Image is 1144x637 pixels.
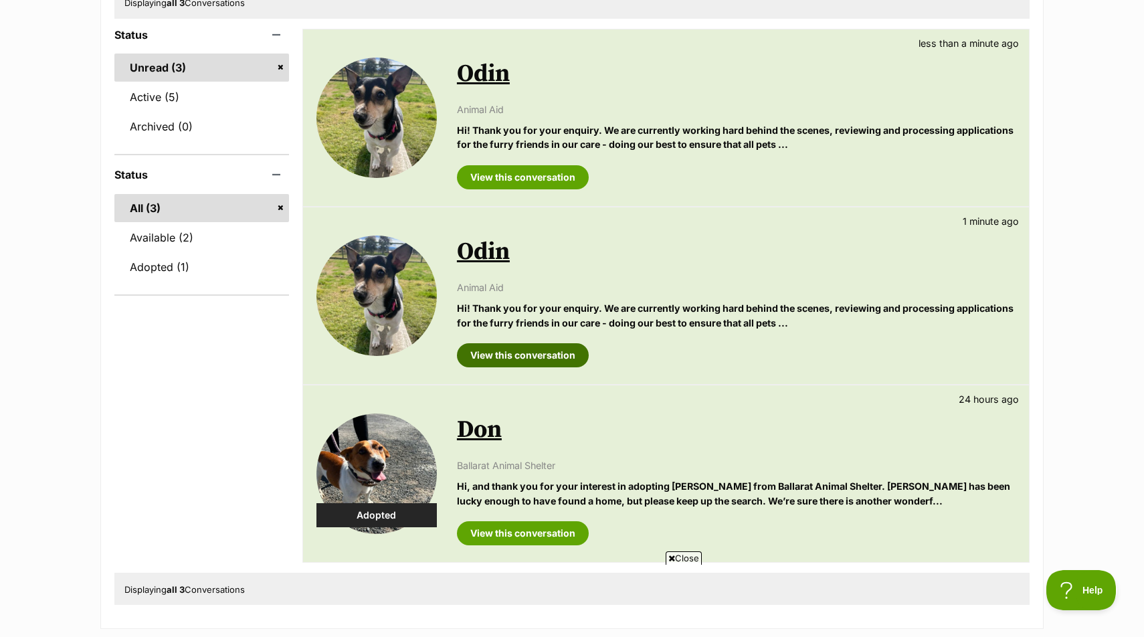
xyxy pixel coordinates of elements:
a: All (3) [114,194,289,222]
header: Status [114,29,289,41]
p: Hi! Thank you for your enquiry. We are currently working hard behind the scenes, reviewing and pr... [457,301,1016,330]
span: Displaying Conversations [124,584,245,595]
p: less than a minute ago [919,36,1019,50]
p: Hi, and thank you for your interest in adopting [PERSON_NAME] from Ballarat Animal Shelter. [PERS... [457,479,1016,508]
a: Adopted (1) [114,253,289,281]
p: Hi! Thank you for your enquiry. We are currently working hard behind the scenes, reviewing and pr... [457,123,1016,152]
strong: all 3 [167,584,185,595]
a: Don [457,415,502,445]
span: Close [666,551,702,565]
img: Odin [316,236,437,356]
header: Status [114,169,289,181]
a: Available (2) [114,223,289,252]
a: Odin [457,59,510,89]
p: Animal Aid [457,280,1016,294]
a: Archived (0) [114,112,289,141]
p: 1 minute ago [963,214,1019,228]
div: Adopted [316,503,437,527]
p: Ballarat Animal Shelter [457,458,1016,472]
a: Unread (3) [114,54,289,82]
img: Don [316,414,437,534]
p: Animal Aid [457,102,1016,116]
iframe: Help Scout Beacon - Open [1046,570,1117,610]
p: 24 hours ago [959,392,1019,406]
a: Odin [457,237,510,267]
iframe: Advertisement [248,570,896,630]
a: View this conversation [457,165,589,189]
img: Odin [316,58,437,178]
a: Active (5) [114,83,289,111]
a: View this conversation [457,343,589,367]
a: View this conversation [457,521,589,545]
